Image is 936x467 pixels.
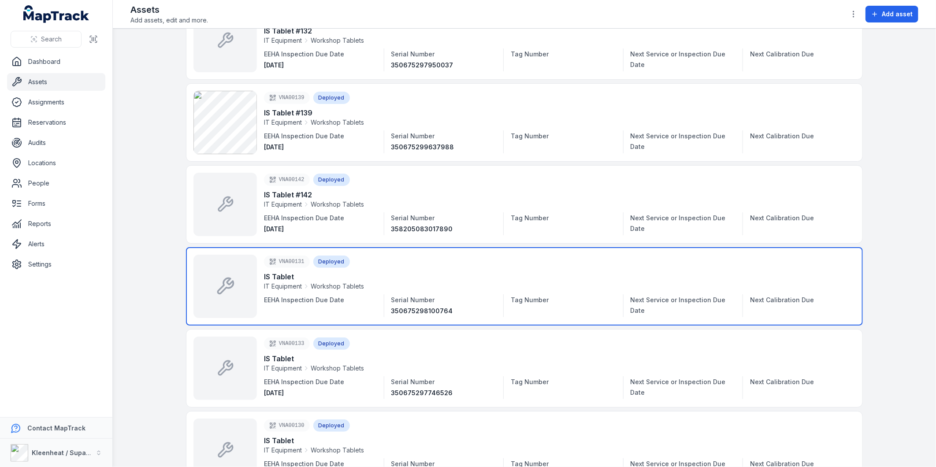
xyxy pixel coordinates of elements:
a: Assets [7,73,105,91]
h2: Assets [130,4,208,16]
a: Assignments [7,93,105,111]
a: Forms [7,195,105,212]
span: 350675297950037 [391,61,453,69]
span: [DATE] [264,61,284,69]
span: Add assets, edit and more. [130,16,208,25]
span: 350675298100764 [391,307,453,315]
strong: Contact MapTrack [27,424,85,432]
a: Reports [7,215,105,233]
a: Dashboard [7,53,105,70]
button: Search [11,31,82,48]
time: 01/04/2025, 12:00:00 am [264,143,284,151]
a: Reservations [7,114,105,131]
a: Audits [7,134,105,152]
a: People [7,174,105,192]
a: Settings [7,256,105,273]
span: 350675297746526 [391,389,453,397]
span: [DATE] [264,143,284,151]
a: Alerts [7,235,105,253]
span: 350675299637988 [391,143,454,151]
a: Locations [7,154,105,172]
span: [DATE] [264,225,284,233]
span: 358205083017890 [391,225,453,233]
time: 01/01/2025, 12:00:00 am [264,61,284,69]
span: Add asset [882,10,913,19]
strong: Kleenheat / Supagas [32,449,97,456]
a: MapTrack [23,5,89,23]
span: [DATE] [264,389,284,397]
time: 15/04/2025, 12:00:00 am [264,225,284,233]
span: Search [41,35,62,44]
button: Add asset [865,6,918,22]
time: 15/04/2025, 12:00:00 am [264,389,284,397]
